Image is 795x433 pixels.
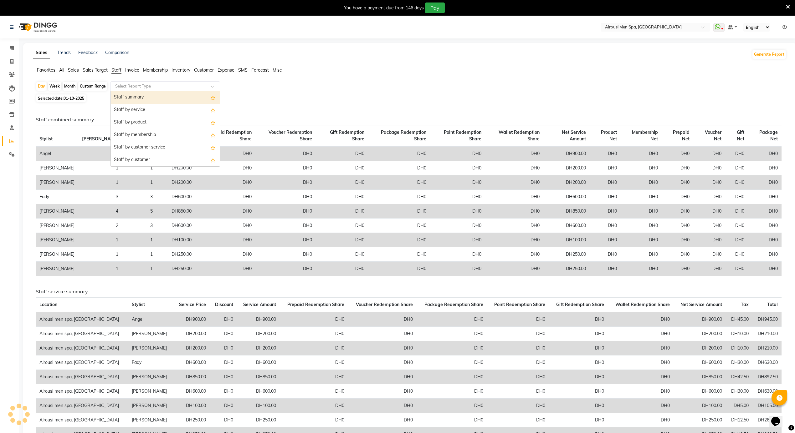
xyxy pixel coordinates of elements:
[237,370,280,384] td: DH850.00
[562,129,586,142] span: Net Service Amount
[417,326,487,341] td: DH0
[693,233,725,247] td: DH0
[122,247,156,262] td: 1
[36,204,78,219] td: [PERSON_NAME]
[156,247,195,262] td: DH250.00
[752,50,786,59] button: Generate Report
[316,262,368,276] td: DH0
[417,370,487,384] td: DH0
[485,204,543,219] td: DH0
[485,233,543,247] td: DH0
[78,146,122,161] td: 3
[485,175,543,190] td: DH0
[368,190,430,204] td: DH0
[316,190,368,204] td: DH0
[725,161,748,175] td: DH0
[748,219,782,233] td: DH0
[499,129,540,142] span: Wallet Redemption Share
[172,67,190,73] span: Inventory
[78,262,122,276] td: 1
[662,190,693,204] td: DH0
[211,119,215,126] span: Add this report to Favorites List
[211,156,215,164] span: Add this report to Favorites List
[549,341,608,355] td: DH0
[348,370,417,384] td: DH0
[621,190,662,204] td: DH0
[621,161,662,175] td: DH0
[128,355,173,370] td: Fady
[316,204,368,219] td: DH0
[430,233,485,247] td: DH0
[725,262,748,276] td: DH0
[485,262,543,276] td: DH0
[128,326,173,341] td: [PERSON_NAME]
[237,312,280,327] td: DH900.00
[83,67,108,73] span: Sales Target
[195,190,256,204] td: DH0
[608,341,674,355] td: DH0
[748,204,782,219] td: DH0
[237,355,280,370] td: DH600.00
[255,190,316,204] td: DH0
[48,82,61,91] div: Week
[78,82,107,91] div: Custom Range
[122,175,156,190] td: 1
[280,370,348,384] td: DH0
[752,341,782,355] td: DH210.00
[494,302,545,307] span: Point Redemption Share
[368,175,430,190] td: DH0
[590,146,621,161] td: DH0
[615,302,670,307] span: Wallet Redemption Share
[78,247,122,262] td: 1
[726,312,752,327] td: DH45.00
[487,341,549,355] td: DH0
[173,355,210,370] td: DH600.00
[693,190,725,204] td: DH0
[122,219,156,233] td: 3
[725,146,748,161] td: DH0
[243,302,276,307] span: Service Amount
[255,204,316,219] td: DH0
[680,302,722,307] span: Net Service Amount
[726,326,752,341] td: DH10.00
[549,355,608,370] td: DH0
[78,161,122,175] td: 1
[381,129,426,142] span: Package Redemption Share
[726,370,752,384] td: DH42.50
[590,233,621,247] td: DH0
[608,355,674,370] td: DH0
[368,233,430,247] td: DH0
[725,219,748,233] td: DH0
[122,233,156,247] td: 1
[673,129,690,142] span: Prepaid Net
[590,219,621,233] td: DH0
[543,161,590,175] td: DH200.00
[195,161,256,175] td: DH0
[78,204,122,219] td: 4
[543,146,590,161] td: DH900.00
[156,219,195,233] td: DH600.00
[143,67,168,73] span: Membership
[218,67,234,73] span: Expense
[36,355,128,370] td: Alrousi men spa, [GEOGRAPHIC_DATA]
[608,370,674,384] td: DH0
[128,312,173,327] td: Angel
[39,136,53,142] span: Stylist
[430,146,485,161] td: DH0
[156,204,195,219] td: DH850.00
[110,91,220,167] ng-dropdown-panel: Options list
[36,175,78,190] td: [PERSON_NAME]
[173,326,210,341] td: DH200.00
[210,312,237,327] td: DH0
[36,341,128,355] td: Alrousi men spa, [GEOGRAPHIC_DATA]
[417,341,487,355] td: DH0
[368,262,430,276] td: DH0
[368,219,430,233] td: DH0
[748,175,782,190] td: DH0
[237,341,280,355] td: DH200.00
[485,161,543,175] td: DH0
[543,233,590,247] td: DH100.00
[111,141,220,154] div: Staff by customer service
[78,219,122,233] td: 2
[725,190,748,204] td: DH0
